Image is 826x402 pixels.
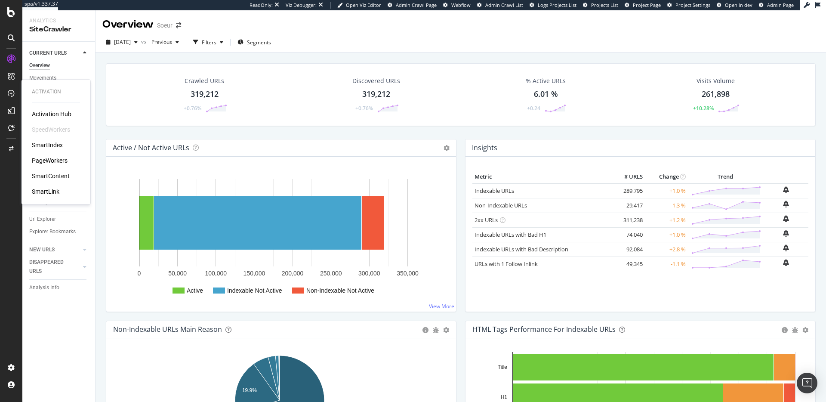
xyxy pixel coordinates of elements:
text: Non-Indexable Not Active [306,287,374,294]
div: ReadOnly: [250,2,273,9]
div: Filters [202,39,216,46]
span: Projects List [591,2,618,8]
button: Segments [234,35,274,49]
span: Webflow [451,2,471,8]
span: Open in dev [725,2,752,8]
span: Logs Projects List [538,2,576,8]
th: Metric [472,170,610,183]
div: bell-plus [783,186,789,193]
td: 92,084 [610,242,645,257]
span: 2025 Sep. 17th [114,38,131,46]
a: URLs with 1 Follow Inlink [475,260,538,268]
div: bell-plus [783,230,789,237]
div: Overview [102,17,154,32]
text: 0 [138,270,141,277]
a: Explorer Bookmarks [29,227,89,236]
a: SmartIndex [32,141,63,149]
div: Open Intercom Messenger [797,373,817,393]
a: Analysis Info [29,283,89,292]
div: +0.76% [184,105,201,112]
div: Analytics [29,17,88,25]
a: Logs Projects List [530,2,576,9]
a: Non-Indexable URLs [475,201,527,209]
td: 74,040 [610,227,645,242]
text: 200,000 [282,270,304,277]
td: 311,238 [610,213,645,227]
button: Previous [148,35,182,49]
a: Indexable URLs [475,187,514,195]
text: 300,000 [358,270,380,277]
div: gear [802,327,808,333]
div: Overview [29,61,50,70]
div: CURRENT URLS [29,49,67,58]
a: Projects List [583,2,618,9]
div: Discovered URLs [352,77,400,85]
div: Explorer Bookmarks [29,227,76,236]
a: PageWorkers [32,156,68,165]
a: Indexable URLs with Bad Description [475,245,568,253]
text: 19.9% [242,387,257,393]
div: HTML Tags Performance for Indexable URLs [472,325,616,334]
a: Overview [29,61,89,70]
div: 319,212 [362,89,390,100]
div: Activation [32,88,80,96]
span: Previous [148,38,172,46]
td: +1.2 % [645,213,688,227]
th: Change [645,170,688,183]
text: 150,000 [243,270,265,277]
div: % Active URLs [526,77,566,85]
td: 29,417 [610,198,645,213]
div: Crawled URLs [185,77,224,85]
td: 289,795 [610,183,645,198]
div: Movements [29,74,56,83]
text: 50,000 [168,270,187,277]
div: DISAPPEARED URLS [29,258,73,276]
div: A chart. [113,170,449,305]
a: Webflow [443,2,471,9]
text: 250,000 [320,270,342,277]
a: DISAPPEARED URLS [29,258,80,276]
td: +2.8 % [645,242,688,257]
span: Open Viz Editor [346,2,381,8]
a: Url Explorer [29,215,89,224]
a: Indexable URLs with Bad H1 [475,231,546,238]
i: Options [444,145,450,151]
button: [DATE] [102,35,141,49]
th: Trend [688,170,763,183]
a: Admin Crawl Page [388,2,437,9]
a: Open in dev [717,2,752,9]
div: 319,212 [191,89,219,100]
div: bug [433,327,439,333]
button: Filters [190,35,227,49]
div: bug [792,327,798,333]
span: Segments [247,39,271,46]
a: SmartContent [32,172,70,180]
td: 49,345 [610,257,645,271]
a: Project Page [625,2,661,9]
div: +0.24 [527,105,540,112]
a: NEW URLS [29,245,80,254]
div: SiteCrawler [29,25,88,34]
div: 6.01 % [534,89,558,100]
h4: Active / Not Active URLs [113,142,189,154]
th: # URLS [610,170,645,183]
span: Admin Crawl List [485,2,523,8]
div: bell-plus [783,244,789,251]
div: bell-plus [783,215,789,222]
a: 2xx URLs [475,216,498,224]
span: Project Settings [675,2,710,8]
div: gear [443,327,449,333]
div: bell-plus [783,259,789,266]
div: 261,898 [702,89,730,100]
a: CURRENT URLS [29,49,80,58]
text: 350,000 [397,270,419,277]
a: Admin Page [759,2,794,9]
span: Admin Crawl Page [396,2,437,8]
a: Activation Hub [32,110,71,118]
div: Non-Indexable URLs Main Reason [113,325,222,334]
td: +1.0 % [645,227,688,242]
span: Admin Page [767,2,794,8]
